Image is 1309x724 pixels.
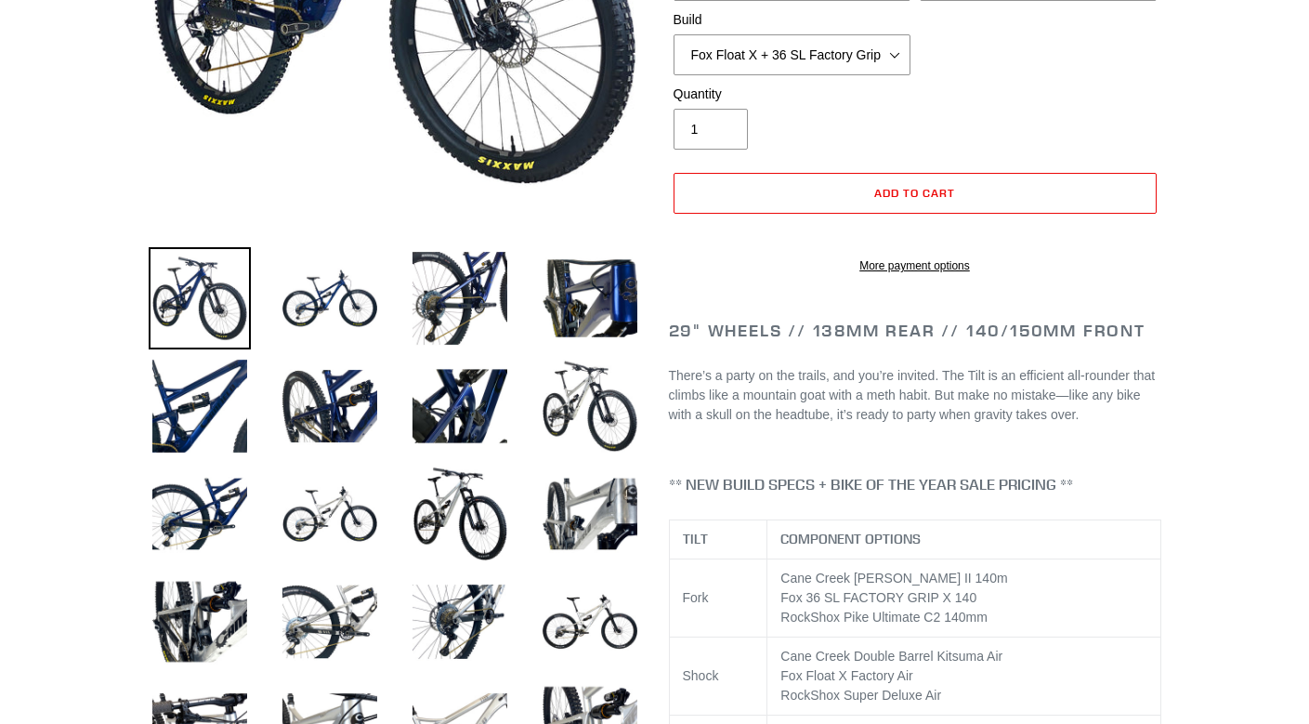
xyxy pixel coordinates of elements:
[409,571,511,673] img: Load image into Gallery viewer, TILT - Complete Bike
[539,571,641,673] img: Load image into Gallery viewer, TILT - Complete Bike
[539,355,641,457] img: Load image into Gallery viewer, TILT - Complete Bike
[669,366,1161,425] p: There’s a party on the trails, and you’re invited. The Tilt is an efficient all-rounder that clim...
[669,559,767,637] td: Fork
[409,355,511,457] img: Load image into Gallery viewer, TILT - Complete Bike
[539,247,641,349] img: Load image into Gallery viewer, TILT - Complete Bike
[669,520,767,559] th: TILT
[674,10,910,30] label: Build
[149,355,251,457] img: Load image into Gallery viewer, TILT - Complete Bike
[669,637,767,715] td: Shock
[409,463,511,565] img: Load image into Gallery viewer, TILT - Complete Bike
[279,571,381,673] img: Load image into Gallery viewer, TILT - Complete Bike
[149,247,251,349] img: Load image into Gallery viewer, TILT - Complete Bike
[279,463,381,565] img: Load image into Gallery viewer, TILT - Complete Bike
[279,247,381,349] img: Load image into Gallery viewer, TILT - Complete Bike
[149,571,251,673] img: Load image into Gallery viewer, TILT - Complete Bike
[539,463,641,565] img: Load image into Gallery viewer, TILT - Complete Bike
[669,321,1161,341] h2: 29" Wheels // 138mm Rear // 140/150mm Front
[767,637,1160,715] td: Cane Creek Double Barrel Kitsuma Air Fox Float X Factory Air RockShox Super Deluxe Air
[149,463,251,565] img: Load image into Gallery viewer, TILT - Complete Bike
[674,257,1157,274] a: More payment options
[767,559,1160,637] td: Cane Creek [PERSON_NAME] II 140m Fox 36 SL FACTORY GRIP X 140 RockShox Pike Ultimate C2 140mm
[674,85,910,104] label: Quantity
[674,173,1157,214] button: Add to cart
[874,186,955,200] span: Add to cart
[279,355,381,457] img: Load image into Gallery viewer, TILT - Complete Bike
[409,247,511,349] img: Load image into Gallery viewer, TILT - Complete Bike
[669,476,1161,494] h4: ** NEW BUILD SPECS + BIKE OF THE YEAR SALE PRICING **
[767,520,1160,559] th: COMPONENT OPTIONS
